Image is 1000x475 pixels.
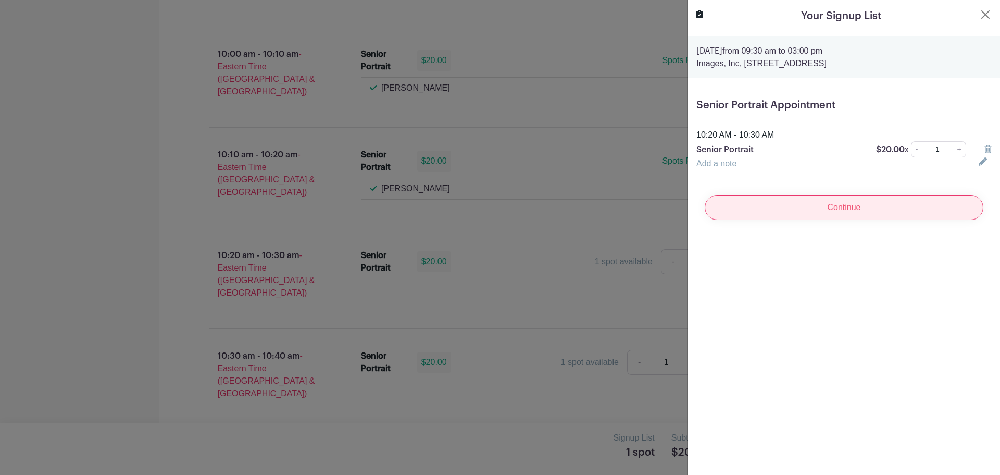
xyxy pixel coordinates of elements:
a: Add a note [696,159,736,168]
p: from 09:30 am to 03:00 pm [696,45,992,57]
div: 10:20 AM - 10:30 AM [690,129,998,141]
a: - [911,141,922,157]
p: Senior Portrait [696,143,864,156]
h5: Your Signup List [801,8,881,24]
span: x [905,145,909,154]
p: $20.00 [876,143,909,156]
p: Images, Inc, [STREET_ADDRESS] [696,57,992,70]
input: Continue [705,195,983,220]
strong: [DATE] [696,47,722,55]
h5: Senior Portrait Appointment [696,99,992,112]
button: Close [979,8,992,21]
a: + [953,141,966,157]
